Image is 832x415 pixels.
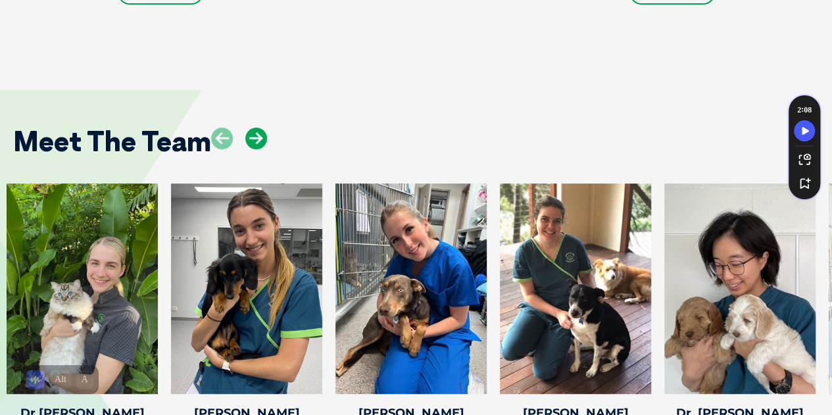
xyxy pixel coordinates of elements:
h2: Meet The Team [13,128,211,155]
